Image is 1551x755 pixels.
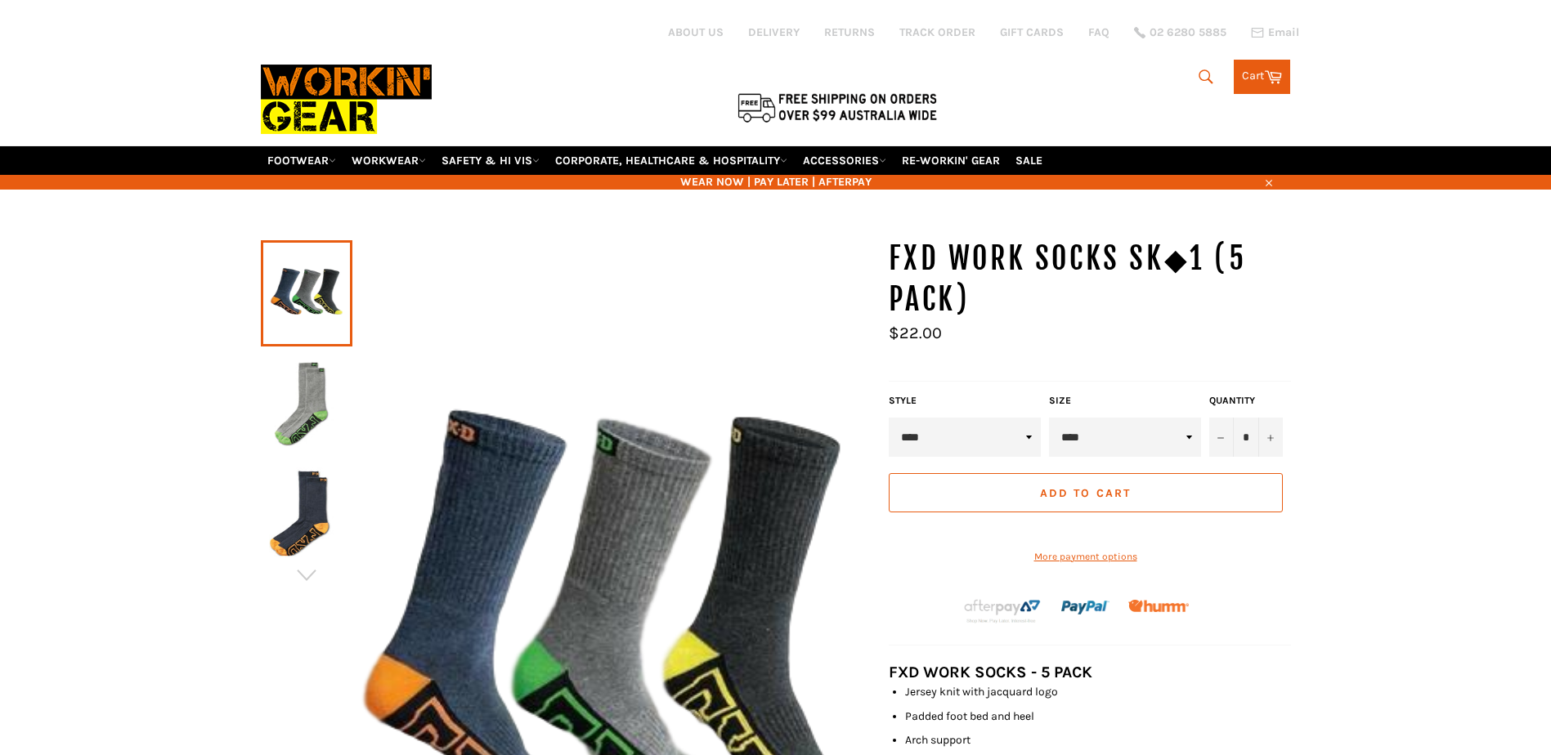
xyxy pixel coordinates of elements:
a: RETURNS [824,25,875,40]
label: Quantity [1209,394,1283,408]
span: Add to Cart [1040,486,1131,500]
button: Add to Cart [889,473,1283,512]
a: TRACK ORDER [899,25,975,40]
span: Email [1268,27,1299,38]
strong: FXD WORK SOCKS - 5 PACK [889,663,1092,681]
a: ABOUT US [668,25,724,40]
a: More payment options [889,550,1283,564]
button: Increase item quantity by one [1258,418,1283,457]
img: paypal.png [1061,583,1109,632]
a: DELIVERY [748,25,800,40]
a: RE-WORKIN' GEAR [895,146,1006,175]
span: WEAR NOW | PAY LATER | AFTERPAY [261,174,1291,190]
img: Humm_core_logo_RGB-01_300x60px_small_195d8312-4386-4de7-b182-0ef9b6303a37.png [1128,600,1189,612]
li: Arch support [905,732,1291,748]
a: Email [1251,26,1299,39]
a: SALE [1009,146,1049,175]
img: Afterpay-Logo-on-dark-bg_large.png [962,597,1042,625]
h1: FXD WORK SOCKS SK◆1 (5 Pack) [889,239,1291,319]
button: Reduce item quantity by one [1209,418,1234,457]
img: Workin Gear leaders in Workwear, Safety Boots, PPE, Uniforms. Australia's No.1 in Workwear [261,53,432,145]
li: Jersey knit with jacquard logo [905,684,1291,699]
a: GIFT CARDS [1000,25,1064,40]
label: Style [889,394,1041,408]
a: FOOTWEAR [261,146,343,175]
li: Padded foot bed and heel [905,708,1291,724]
label: Size [1049,394,1201,408]
a: ACCESSORIES [796,146,893,175]
img: FXD WORK SOCKS SK◆1 (5 Pack) - Workin' Gear [269,467,344,557]
a: WORKWEAR [345,146,433,175]
a: SAFETY & HI VIS [435,146,546,175]
img: Flat $9.95 shipping Australia wide [735,90,939,124]
span: $22.00 [889,324,942,342]
img: FXD WORK SOCKS SK◆1 (5 Pack) - Workin' Gear [269,358,344,448]
a: 02 6280 5885 [1134,27,1226,38]
a: CORPORATE, HEALTHCARE & HOSPITALITY [549,146,794,175]
a: FAQ [1088,25,1109,40]
span: 02 6280 5885 [1150,27,1226,38]
a: Cart [1234,60,1290,94]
